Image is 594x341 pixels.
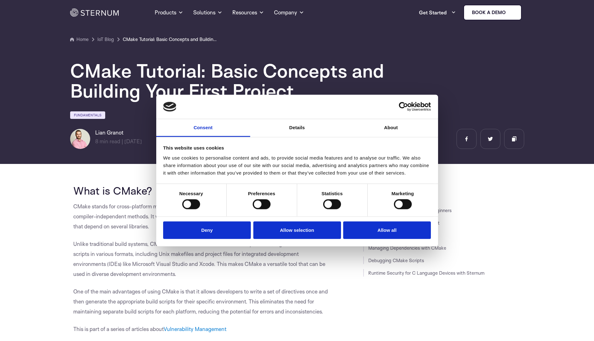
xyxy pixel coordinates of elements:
a: Company [274,1,304,24]
button: Allow all [343,221,431,239]
a: Vulnerability Management [163,326,226,332]
strong: Statistics [322,191,343,196]
strong: Marketing [391,191,414,196]
a: Details [250,119,344,137]
strong: Necessary [179,191,203,196]
a: CMake Tutorial: Basic Concepts and Building Your First Project [123,36,217,43]
a: IoT Blog [97,36,114,43]
img: logo [163,102,176,112]
span: 8 [95,138,98,145]
a: Managing Dependencies with CMake [368,245,446,251]
p: One of the main advantages of using CMake is that it allows developers to write a set of directiv... [73,287,332,317]
span: min read | [95,138,123,145]
strong: Preferences [248,191,275,196]
a: About [344,119,438,137]
div: This website uses cookies [163,144,431,152]
div: We use cookies to personalise content and ads, to provide social media features and to analyse ou... [163,154,431,177]
a: Usercentrics Cookiebot - opens in a new window [376,102,431,111]
a: Runtime Security for C Language Devices with Sternum [368,270,484,276]
a: Debugging CMake Scripts [368,257,424,263]
img: sternum iot [508,10,513,15]
a: Fundamentals [70,111,105,119]
a: Book a demo [463,5,522,20]
button: Allow selection [253,221,341,239]
h2: What is CMake? [73,185,332,196]
span: [DATE] [124,138,142,145]
a: Get Started [419,6,456,19]
p: CMake stands for cross-platform make. It is a tool designed to manage the build process of softwa... [73,201,332,232]
button: Deny [163,221,251,239]
span: This is part of a series of articles about [73,326,226,332]
h6: Lian Granot [95,129,142,136]
a: Solutions [193,1,222,24]
a: Home [70,36,89,43]
img: Lian Granot [70,129,90,149]
p: Unlike traditional build systems, CMake does not build the software directly. Instead, it generat... [73,239,332,279]
a: Resources [232,1,264,24]
a: Consent [156,119,250,137]
a: Products [155,1,183,24]
h3: JUMP TO SECTION [363,181,524,186]
h1: CMake Tutorial: Basic Concepts and Building Your First Project [70,61,446,101]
